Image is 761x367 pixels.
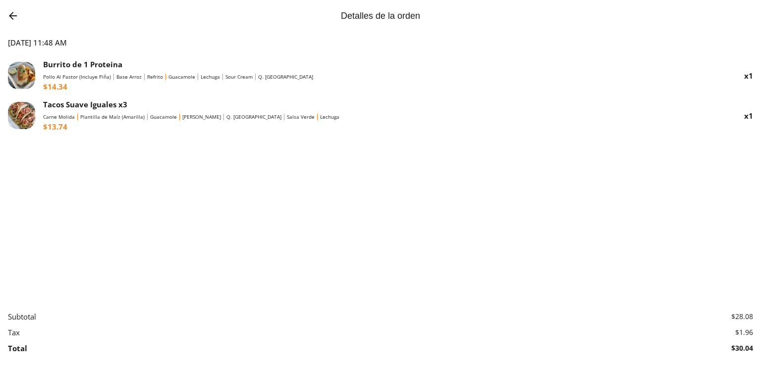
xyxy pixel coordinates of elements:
div: $28.08 [731,312,753,321]
button: Go back [5,8,20,23]
span: Base Arroz [116,72,142,82]
span: Carne Molida [43,112,75,122]
div: x1 [744,71,753,81]
div: Subtotal [8,312,36,321]
div: $13.74 [43,122,67,132]
h1: Detalles de la orden [341,11,420,21]
span: Guacamole [168,72,195,82]
div: $30.04 [731,343,753,353]
div: Tax [8,327,20,337]
div: $1.96 [735,327,753,337]
span: Refrito [147,72,163,82]
div: $14.34 [43,82,67,92]
span: Salsa Verde [287,112,315,122]
span: Burrito de 1 Proteina [43,59,122,69]
div: [DATE] 11:48 AM [8,38,753,47]
span: Lechuga [201,72,220,82]
span: Lechuga [320,112,339,122]
span: Plantilla de Maíz (Amarilla) [80,112,145,122]
span: Pollo Al Pastor (Incluye Piña) [43,72,111,82]
div: Total [8,343,27,353]
span: [PERSON_NAME] [182,112,221,122]
span: Guacamole [150,112,177,122]
span: Q. [GEOGRAPHIC_DATA] [258,72,313,82]
span: Tacos Suave Iguales x3 [43,99,127,109]
div: x1 [744,111,753,121]
span: Q. [GEOGRAPHIC_DATA] [226,112,281,122]
span: Sour Cream [225,72,253,82]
